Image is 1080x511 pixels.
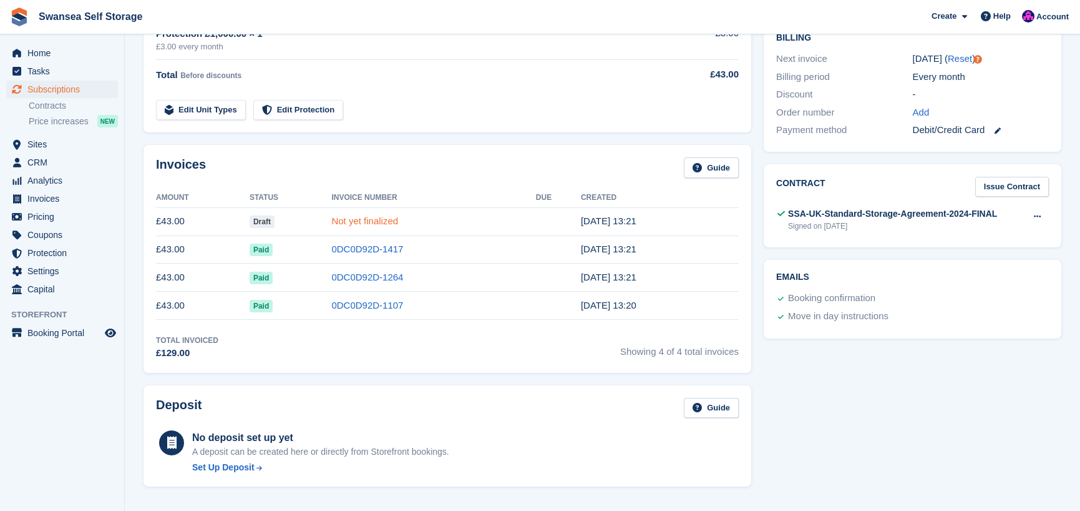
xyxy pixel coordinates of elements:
div: - [913,87,1049,102]
a: 0DC0D92D-1107 [331,300,403,310]
h2: Deposit [156,398,202,419]
a: menu [6,226,118,244]
time: 2025-06-24 12:20:59 UTC [581,300,636,310]
span: Capital [27,280,102,298]
th: Amount [156,188,250,208]
a: Price increases NEW [29,114,118,128]
a: Add [913,106,930,120]
div: Payment method [776,123,913,137]
a: menu [6,324,118,342]
div: Order number [776,106,913,120]
a: Edit Unit Types [156,100,246,121]
a: Edit Protection [253,100,343,121]
a: menu [6,208,118,226]
span: Total [156,69,178,80]
img: Donna Davies [1022,10,1034,22]
a: menu [6,154,118,171]
a: menu [6,244,118,262]
span: Before discounts [180,71,241,80]
a: 0DC0D92D-1264 [331,272,403,282]
h2: Billing [776,31,1049,43]
time: 2025-07-24 12:21:10 UTC [581,272,636,282]
td: £43.00 [156,264,250,292]
a: Issue Contract [975,177,1049,197]
div: SSA-UK-Standard-Storage-Agreement-2024-FINAL [788,207,997,221]
th: Invoice Number [331,188,535,208]
span: Pricing [27,208,102,226]
a: menu [6,190,118,207]
span: Settings [27,262,102,280]
a: Reset [948,53,972,64]
span: Home [27,44,102,62]
span: Analytics [27,172,102,189]
span: Coupons [27,226,102,244]
div: No deposit set up yet [192,430,449,445]
span: Help [993,10,1011,22]
div: Set Up Deposit [192,461,255,474]
time: 2025-08-24 12:21:40 UTC [581,244,636,254]
div: Next invoice [776,52,913,66]
span: Draft [250,216,275,228]
span: Subscriptions [27,81,102,98]
span: Paid [250,244,273,256]
div: Move in day instructions [788,309,888,324]
a: Swansea Self Storage [34,6,147,27]
a: menu [6,81,118,98]
th: Created [581,188,739,208]
span: Storefront [11,309,124,321]
div: Every month [913,70,1049,84]
h2: Emails [776,272,1049,282]
span: Tasks [27,62,102,80]
a: Not yet finalized [331,216,398,226]
span: Paid [250,300,273,312]
div: [DATE] ( ) [913,52,1049,66]
td: £3.00 [661,19,739,60]
h2: Contract [776,177,825,197]
p: A deposit can be created here or directly from Storefront bookings. [192,445,449,459]
th: Due [536,188,581,208]
time: 2025-09-24 12:21:48 UTC [581,216,636,226]
a: Guide [684,157,739,178]
span: Sites [27,136,102,153]
div: Total Invoiced [156,335,218,346]
div: Billing period [776,70,913,84]
a: Guide [684,398,739,419]
th: Status [250,188,332,208]
span: Create [932,10,956,22]
div: Signed on [DATE] [788,221,997,232]
a: 0DC0D92D-1417 [331,244,403,254]
span: Invoices [27,190,102,207]
a: menu [6,262,118,280]
td: £43.00 [156,292,250,320]
span: CRM [27,154,102,171]
div: Debit/Credit Card [913,123,1049,137]
span: Price increases [29,116,89,127]
td: £43.00 [156,207,250,236]
span: Protection [27,244,102,262]
span: Account [1036,11,1069,23]
div: Tooltip anchor [972,54,983,65]
h2: Invoices [156,157,206,178]
div: Booking confirmation [788,291,875,306]
a: menu [6,62,118,80]
span: Showing 4 of 4 total invoices [620,335,739,360]
span: Paid [250,272,273,284]
td: £43.00 [156,236,250,264]
a: menu [6,280,118,298]
a: Set Up Deposit [192,461,449,474]
a: menu [6,172,118,189]
span: Booking Portal [27,324,102,342]
div: Discount [776,87,913,102]
div: £129.00 [156,346,218,360]
div: £3.00 every month [156,41,661,53]
a: Contracts [29,100,118,112]
img: stora-icon-8386f47178a22dfd0bd8f6a31ec36ba5ce8667c1dd55bd0f319d3a0aa187defe.svg [10,7,29,26]
a: menu [6,44,118,62]
a: Preview store [103,325,118,340]
div: £43.00 [661,67,739,82]
a: menu [6,136,118,153]
div: NEW [97,115,118,127]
